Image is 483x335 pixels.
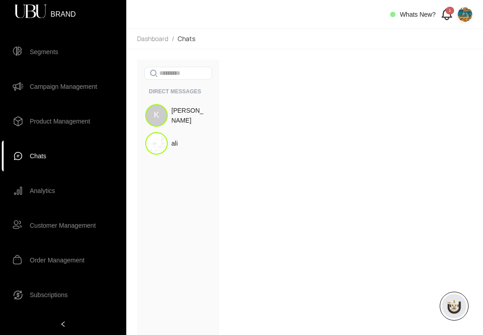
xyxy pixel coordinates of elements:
[30,147,46,165] span: Chats
[145,132,168,155] img: ali Avatar
[30,251,84,269] span: Order Management
[171,106,208,125] span: [PERSON_NAME]
[30,78,97,96] span: Campaign Management
[51,11,76,13] span: BRAND
[30,112,90,130] span: Product Management
[400,11,436,18] span: Whats New?
[137,34,168,43] span: Dashboard
[30,216,96,234] span: Customer Management
[149,87,216,96] span: DIRECT MESSAGES
[458,7,472,22] img: ef1d6be1-1a87-4d5c-81a2-ad5c1061b008_shubhendu-mohanty-VUxo8zPMeFE-unsplash.webp
[30,286,68,304] span: Subscriptions
[60,321,66,327] span: left
[172,34,174,43] li: /
[30,182,55,200] span: Analytics
[171,138,178,148] span: ali
[445,297,463,315] img: chatboticon-C4A3G2IU.png
[150,69,157,77] img: Search
[30,43,58,61] span: Segments
[145,104,168,127] div: K
[446,7,454,14] div: 1
[178,34,195,43] span: Chats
